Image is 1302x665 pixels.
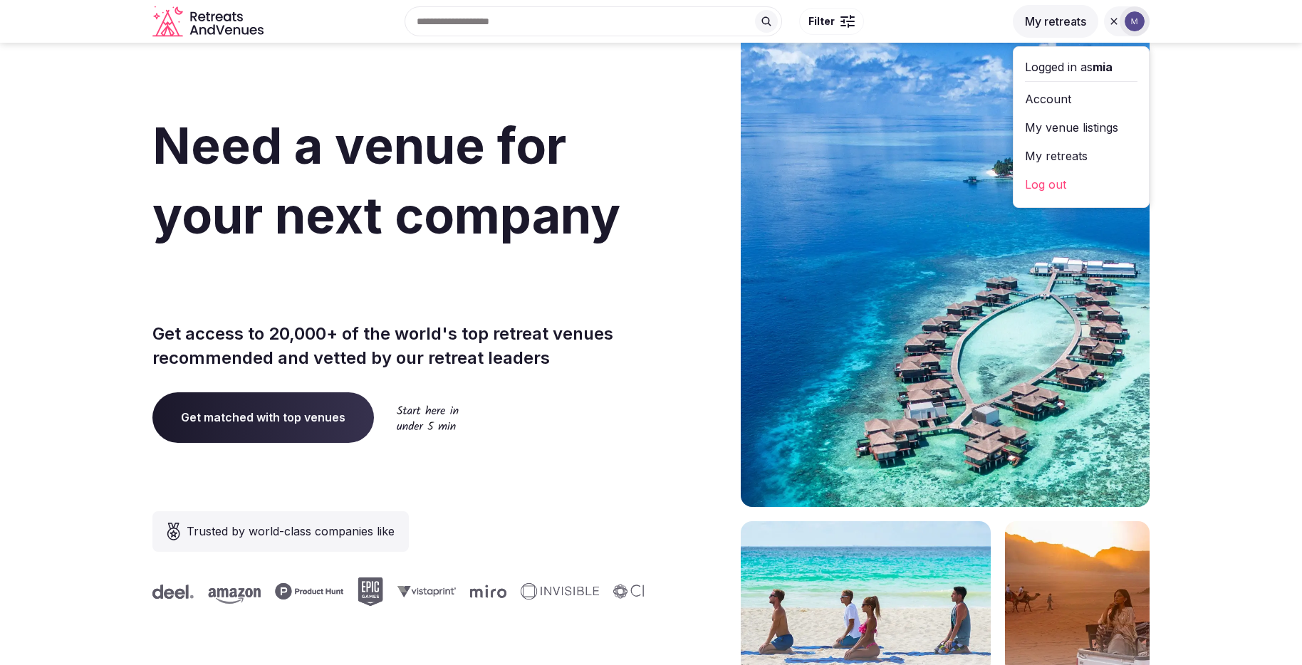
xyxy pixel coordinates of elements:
div: Logged in as [1025,58,1137,75]
span: mia [1093,60,1113,74]
a: Account [1025,88,1137,110]
svg: Epic Games company logo [269,577,295,606]
svg: Vistaprint company logo [309,585,368,597]
svg: Retreats and Venues company logo [152,6,266,38]
img: Start here in under 5 min [397,405,459,430]
span: Need a venue for your next company [152,115,620,246]
span: Trusted by world-class companies like [187,523,395,540]
span: Filter [808,14,835,28]
a: Get matched with top venues [152,392,374,442]
button: My retreats [1013,5,1098,38]
button: Filter [799,8,864,35]
svg: Invisible company logo [432,583,511,600]
img: mia [1125,11,1145,31]
p: Get access to 20,000+ of the world's top retreat venues recommended and vetted by our retreat lea... [152,322,645,370]
a: Visit the homepage [152,6,266,38]
a: My venue listings [1025,116,1137,139]
a: Log out [1025,173,1137,196]
svg: Miro company logo [382,585,418,598]
a: My retreats [1025,145,1137,167]
a: My retreats [1013,14,1098,28]
svg: Deel company logo [591,585,632,599]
